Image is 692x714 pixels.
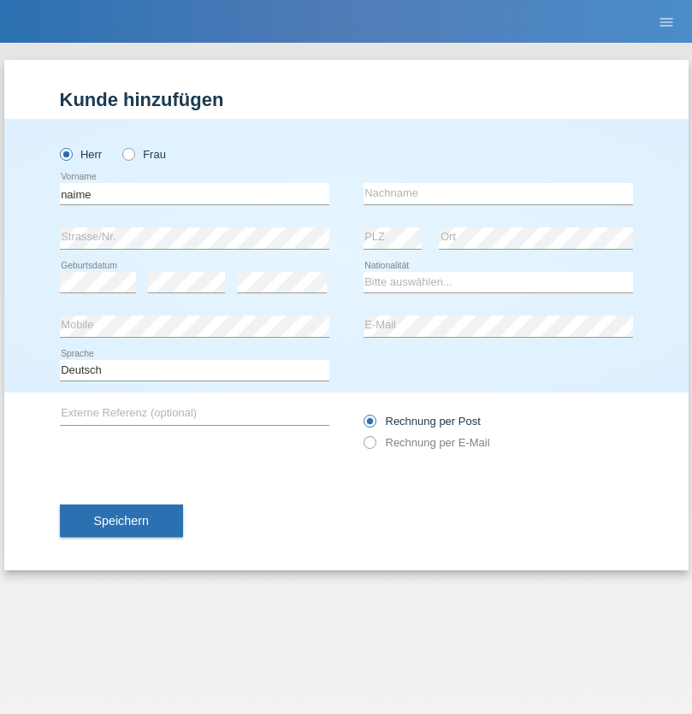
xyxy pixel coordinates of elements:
[94,514,149,528] span: Speichern
[649,16,683,27] a: menu
[60,505,183,537] button: Speichern
[122,148,133,159] input: Frau
[364,415,375,436] input: Rechnung per Post
[60,148,71,159] input: Herr
[364,415,481,428] label: Rechnung per Post
[60,89,633,110] h1: Kunde hinzufügen
[658,14,675,31] i: menu
[60,148,103,161] label: Herr
[364,436,490,449] label: Rechnung per E-Mail
[364,436,375,457] input: Rechnung per E-Mail
[122,148,166,161] label: Frau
